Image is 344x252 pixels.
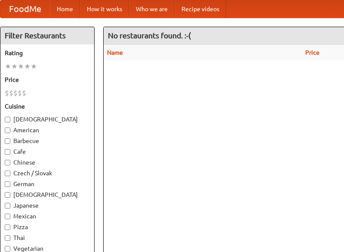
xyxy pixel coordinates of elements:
label: Barbecue [5,137,90,145]
ng-pluralize: No restaurants found. :-( [108,31,191,40]
input: Japanese [5,203,10,208]
li: $ [22,88,26,98]
li: $ [13,88,18,98]
label: Mexican [5,212,90,221]
input: Czech / Slovak [5,171,10,176]
label: Czech / Slovak [5,169,90,177]
li: ★ [24,62,31,71]
label: American [5,126,90,134]
label: Chinese [5,158,90,167]
input: German [5,181,10,187]
a: Price [305,49,319,56]
input: American [5,128,10,133]
a: Who we are [129,0,175,18]
label: [DEMOGRAPHIC_DATA] [5,115,90,124]
li: ★ [5,62,11,71]
label: Thai [5,233,90,242]
h4: Filter Restaurants [0,27,94,44]
h5: Cuisine [5,102,90,111]
label: German [5,180,90,188]
input: [DEMOGRAPHIC_DATA] [5,117,10,122]
input: Pizza [5,224,10,230]
label: Pizza [5,223,90,231]
a: Home [50,0,80,18]
a: FoodMe [0,0,50,18]
input: Thai [5,235,10,241]
label: [DEMOGRAPHIC_DATA] [5,190,90,199]
a: How it works [80,0,129,18]
li: $ [18,88,22,98]
h5: Price [5,75,90,84]
li: ★ [11,62,18,71]
input: Vegetarian [5,246,10,252]
h5: Rating [5,49,90,57]
li: ★ [18,62,24,71]
input: Chinese [5,160,10,165]
input: Cafe [5,149,10,155]
label: Cafe [5,147,90,156]
a: Recipe videos [175,0,226,18]
label: Japanese [5,201,90,210]
input: [DEMOGRAPHIC_DATA] [5,192,10,198]
input: Mexican [5,214,10,219]
li: $ [5,88,9,98]
input: Barbecue [5,138,10,144]
li: ★ [31,62,37,71]
a: Name [107,49,123,56]
li: $ [9,88,13,98]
